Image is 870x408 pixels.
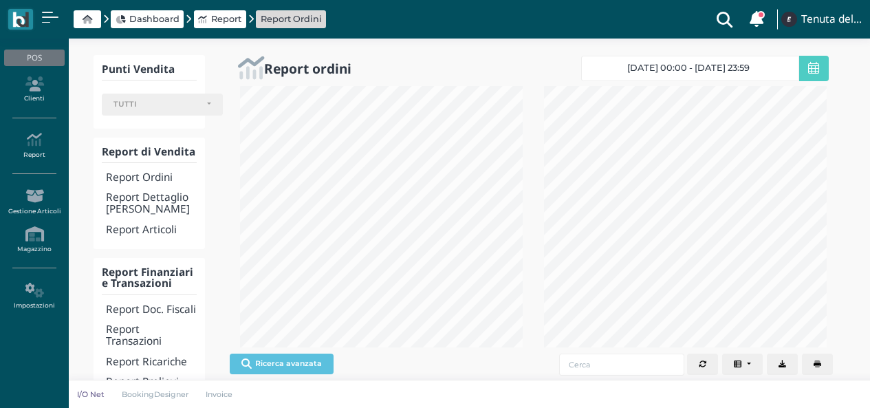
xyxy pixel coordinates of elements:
img: ... [781,12,796,27]
h2: Report ordini [264,61,351,76]
h4: Report Transazioni [106,324,197,347]
button: TUTTI [102,94,223,116]
b: Report Finanziari e Transazioni [102,265,193,291]
a: ... Tenuta del Barco [779,3,862,36]
span: [DATE] 00:00 - [DATE] 23:59 [627,63,750,74]
b: Report di Vendita [102,144,195,159]
h4: Tenuta del Barco [801,14,862,25]
button: Ricerca avanzata [230,354,334,374]
span: Report [211,12,241,25]
a: Magazzino [4,221,64,259]
img: logo [12,12,28,28]
input: Cerca [559,354,684,376]
button: Aggiorna [687,354,718,376]
a: Clienti [4,71,64,109]
span: Dashboard [129,12,180,25]
h4: Report Prelievi [106,376,197,388]
a: Report [4,127,64,164]
a: Report [198,12,241,25]
iframe: Help widget launcher [772,365,858,396]
a: Invoice [197,389,242,400]
h4: Report Ricariche [106,356,197,368]
a: Gestione Articoli [4,183,64,221]
a: Report Ordini [261,12,322,25]
b: Punti Vendita [102,62,175,76]
h4: Report Ordini [106,172,197,184]
a: BookingDesigner [113,389,197,400]
div: POS [4,50,64,66]
h4: Report Articoli [106,224,197,236]
a: Impostazioni [4,277,64,315]
a: Dashboard [116,12,180,25]
div: TUTTI [113,100,200,109]
h4: Report Doc. Fiscali [106,304,197,316]
button: Export [767,354,798,376]
button: Columns [722,354,763,376]
h4: Report Dettaglio [PERSON_NAME] [106,192,197,215]
div: Colonne [722,354,768,376]
p: I/O Net [77,389,105,400]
